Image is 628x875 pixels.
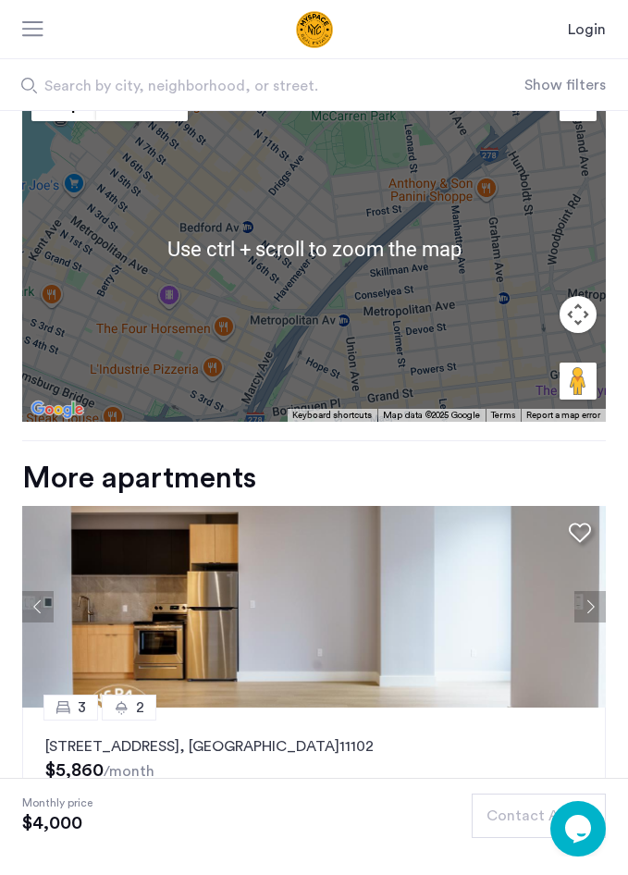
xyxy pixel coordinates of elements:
p: [STREET_ADDRESS] 11102 [45,735,583,758]
span: 3 [78,696,86,719]
span: Contact Agent [486,805,591,827]
span: $5,860 [45,761,104,780]
span: $4,000 [22,812,92,834]
button: button [472,794,606,838]
iframe: chat widget [550,801,610,857]
span: Map data ©2025 Google [383,411,480,420]
span: Search by city, neighborhood, or street. [44,75,464,97]
img: Google [27,398,88,422]
img: logo [224,11,405,48]
button: Previous apartment [22,591,54,622]
button: Drag Pegman onto the map to open Street View [560,363,597,400]
a: Report a map error [526,409,600,422]
span: 2 [136,696,144,719]
button: Next apartment [574,591,606,622]
div: More apartments [22,460,606,497]
button: Keyboard shortcuts [292,409,372,422]
a: Cazamio Logo [224,11,405,48]
sub: /month [104,764,154,779]
span: Monthly price [22,794,92,812]
a: Terms [491,409,515,422]
a: Open this area in Google Maps (opens a new window) [27,398,88,422]
button: Show or hide filters [524,74,606,96]
a: 32[STREET_ADDRESS], [GEOGRAPHIC_DATA]11102No Fee [22,708,606,830]
a: Login [568,18,606,41]
img: 1997_638519968069068022.png [22,506,606,708]
span: , [GEOGRAPHIC_DATA] [179,739,339,754]
button: Map camera controls [560,296,597,333]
